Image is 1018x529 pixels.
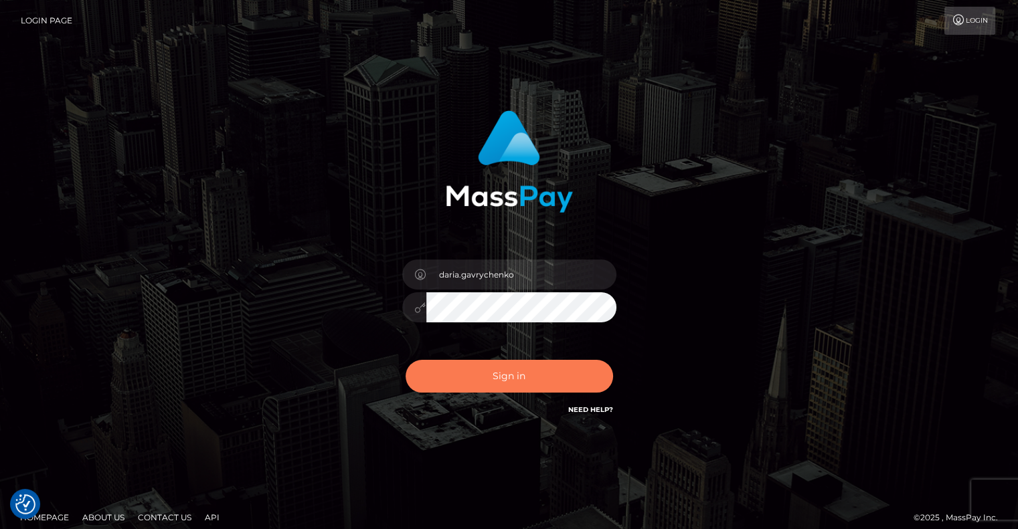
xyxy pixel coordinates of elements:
img: Revisit consent button [15,494,35,514]
a: Need Help? [568,405,613,414]
a: Login Page [21,7,72,35]
img: MassPay Login [446,110,573,213]
button: Sign in [406,360,613,393]
a: About Us [77,507,130,528]
div: © 2025 , MassPay Inc. [914,510,1008,525]
a: Homepage [15,507,74,528]
a: Login [944,7,995,35]
input: Username... [426,259,616,290]
button: Consent Preferences [15,494,35,514]
a: API [199,507,225,528]
a: Contact Us [133,507,197,528]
